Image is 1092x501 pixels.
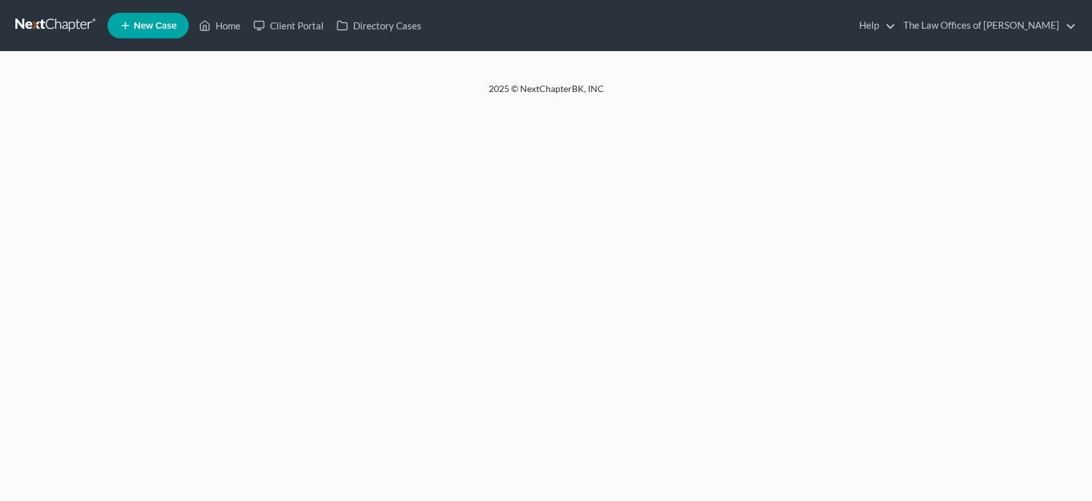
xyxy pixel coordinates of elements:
a: The Law Offices of [PERSON_NAME] [897,14,1076,37]
div: 2025 © NextChapterBK, INC [182,82,911,105]
a: Home [193,14,247,37]
a: Client Portal [247,14,330,37]
a: Directory Cases [330,14,428,37]
a: Help [853,14,896,37]
new-legal-case-button: New Case [107,13,189,38]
